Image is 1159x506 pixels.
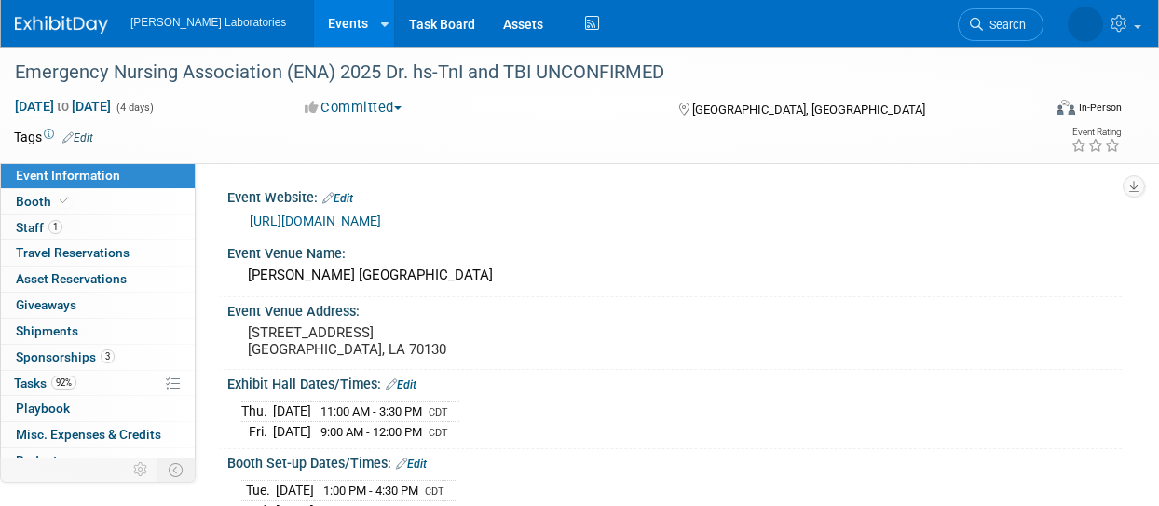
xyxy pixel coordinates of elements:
div: Event Website: [227,184,1122,208]
span: Staff [16,220,62,235]
span: Shipments [16,323,78,338]
span: CDT [429,406,448,418]
img: Tisha Davis [1068,7,1103,42]
span: Sponsorships [16,349,115,364]
i: Booth reservation complete [60,196,69,206]
a: Edit [396,458,427,471]
td: Personalize Event Tab Strip [125,458,157,482]
span: [GEOGRAPHIC_DATA], [GEOGRAPHIC_DATA] [692,103,925,116]
a: Edit [386,378,416,391]
a: [URL][DOMAIN_NAME] [250,213,381,228]
span: 92% [51,376,76,390]
span: Playbook [16,401,70,416]
div: Event Rating [1070,128,1121,137]
span: Travel Reservations [16,245,130,260]
span: 3 [101,349,115,363]
span: 9:00 AM - 12:00 PM [320,425,422,439]
img: Format-Inperson.png [1057,100,1075,115]
td: [DATE] [273,422,311,442]
td: Tags [14,128,93,146]
span: Asset Reservations [16,271,127,286]
a: Sponsorships3 [1,345,195,370]
a: Tasks92% [1,371,195,396]
td: Toggle Event Tabs [157,458,196,482]
span: Booth [16,194,73,209]
a: Budget [1,448,195,473]
a: Shipments [1,319,195,344]
div: In-Person [1078,101,1122,115]
a: Giveaways [1,293,195,318]
img: ExhibitDay [15,16,108,34]
a: Edit [62,131,93,144]
span: Misc. Expenses & Credits [16,427,161,442]
td: [DATE] [276,481,314,501]
div: Event Format [961,97,1122,125]
a: Playbook [1,396,195,421]
span: (4 days) [115,102,154,114]
a: Event Information [1,163,195,188]
td: [DATE] [273,402,311,422]
div: [PERSON_NAME] [GEOGRAPHIC_DATA] [241,261,1108,290]
a: Travel Reservations [1,240,195,266]
span: Tasks [14,376,76,390]
a: Search [958,8,1043,41]
td: Fri. [241,422,273,442]
div: Emergency Nursing Association (ENA) 2025 Dr. hs-TnI and TBI UNCONFIRMED [8,56,1027,89]
span: Search [983,18,1026,32]
span: Giveaways [16,297,76,312]
span: 1:00 PM - 4:30 PM [323,484,418,498]
div: Event Venue Address: [227,297,1122,321]
span: 11:00 AM - 3:30 PM [320,404,422,418]
pre: [STREET_ADDRESS] [GEOGRAPHIC_DATA], LA 70130 [248,324,579,358]
a: Booth [1,189,195,214]
span: Budget [16,453,58,468]
td: Tue. [241,481,276,501]
span: [PERSON_NAME] Laboratories [130,16,286,29]
span: CDT [429,427,448,439]
span: 1 [48,220,62,234]
a: Staff1 [1,215,195,240]
span: to [54,99,72,114]
a: Misc. Expenses & Credits [1,422,195,447]
a: Asset Reservations [1,267,195,292]
div: Event Venue Name: [227,239,1122,263]
span: Event Information [16,168,120,183]
a: Edit [322,192,353,205]
div: Exhibit Hall Dates/Times: [227,370,1122,394]
button: Committed [298,98,409,117]
span: [DATE] [DATE] [14,98,112,115]
span: CDT [425,485,444,498]
td: Thu. [241,402,273,422]
div: Booth Set-up Dates/Times: [227,449,1122,473]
